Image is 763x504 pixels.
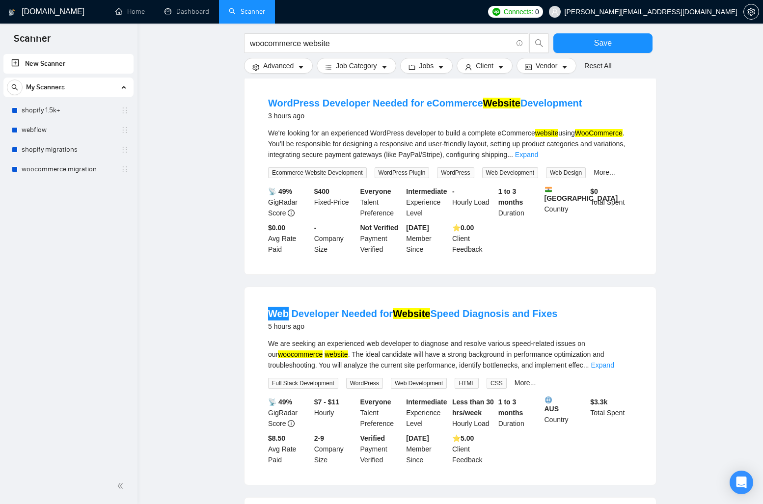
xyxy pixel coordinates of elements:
span: Web Development [391,378,447,389]
b: Intermediate [406,187,447,195]
span: user [551,8,558,15]
a: More... [515,379,536,387]
b: 1 to 3 months [498,398,523,417]
mark: website [325,350,348,358]
a: shopify migrations [22,140,115,159]
b: Intermediate [406,398,447,406]
span: holder [121,106,129,114]
b: 📡 49% [268,398,292,406]
b: Less than 30 hrs/week [452,398,494,417]
div: Experience Level [404,397,450,429]
span: double-left [117,481,127,491]
mark: Website [483,98,520,108]
span: info-circle [288,210,295,216]
span: setting [252,63,259,71]
img: upwork-logo.png [492,8,500,16]
li: My Scanners [3,78,134,179]
span: user [465,63,472,71]
mark: WooCommerce [575,129,623,137]
mark: Website [393,308,430,319]
div: Country [543,186,589,218]
b: Everyone [360,187,391,195]
input: Search Freelance Jobs... [250,37,512,50]
button: setting [743,4,759,20]
img: logo [8,4,15,20]
b: [DATE] [406,434,429,442]
button: barsJob Categorycaret-down [317,58,396,74]
span: Scanner [6,31,58,52]
div: GigRadar Score [266,186,312,218]
a: webflow [22,120,115,140]
div: 3 hours ago [268,110,582,122]
span: info-circle [517,40,523,47]
span: My Scanners [26,78,65,97]
span: Advanced [263,60,294,71]
a: More... [594,168,615,176]
b: 1 to 3 months [498,187,523,206]
span: holder [121,146,129,154]
div: GigRadar Score [266,397,312,429]
a: Web Developer Needed forWebsiteSpeed Diagnosis and Fixes [268,308,557,319]
button: userClientcaret-down [457,58,513,74]
a: WordPress Developer Needed for eCommerceWebsiteDevelopment [268,98,582,108]
span: ... [583,361,589,369]
div: Open Intercom Messenger [730,471,753,494]
button: search [7,80,23,95]
span: Ecommerce Website Development [268,167,367,178]
span: caret-down [298,63,304,71]
b: AUS [545,397,587,413]
span: folder [409,63,415,71]
div: Hourly [312,397,358,429]
span: bars [325,63,332,71]
div: We're looking for an experienced WordPress developer to build a complete eCommerce using . You’ll... [268,128,632,160]
span: holder [121,165,129,173]
span: 0 [535,6,539,17]
b: $ 400 [314,187,329,195]
div: Total Spent [588,186,634,218]
b: $ 0 [590,187,598,195]
span: Web Design [546,167,586,178]
b: $7 - $11 [314,398,339,406]
div: Client Feedback [450,433,496,465]
a: shopify 1.5k+ [22,101,115,120]
b: Not Verified [360,224,399,232]
button: Save [553,33,653,53]
button: search [529,33,549,53]
img: 🇮🇳 [545,186,552,193]
div: Talent Preference [358,186,405,218]
span: idcard [525,63,532,71]
a: searchScanner [229,7,265,16]
div: Fixed-Price [312,186,358,218]
div: Duration [496,186,543,218]
b: - [452,187,455,195]
span: Vendor [536,60,557,71]
span: Client [476,60,493,71]
b: 2-9 [314,434,324,442]
span: Full Stack Development [268,378,338,389]
div: Duration [496,397,543,429]
a: homeHome [115,7,145,16]
div: Avg Rate Paid [266,222,312,255]
a: woocommerce migration [22,159,115,179]
div: Country [543,397,589,429]
b: [DATE] [406,224,429,232]
div: Hourly Load [450,186,496,218]
a: setting [743,8,759,16]
div: Payment Verified [358,222,405,255]
span: Jobs [419,60,434,71]
b: ⭐️ 5.00 [452,434,474,442]
span: caret-down [497,63,504,71]
a: Expand [515,151,538,159]
a: Reset All [584,60,611,71]
a: Expand [591,361,614,369]
mark: woocommerce [278,350,323,358]
li: New Scanner [3,54,134,74]
span: WordPress Plugin [375,167,430,178]
span: caret-down [437,63,444,71]
span: WordPress [437,167,474,178]
b: 📡 49% [268,187,292,195]
span: caret-down [381,63,388,71]
span: Save [594,37,612,49]
span: HTML [455,378,479,389]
